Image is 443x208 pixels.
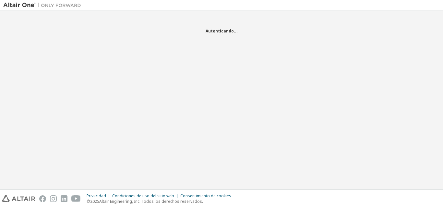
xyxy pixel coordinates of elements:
font: Privacidad [87,193,106,199]
font: 2025 [90,199,99,204]
font: Consentimiento de cookies [180,193,231,199]
font: Condiciones de uso del sitio web [112,193,174,199]
img: linkedin.svg [61,195,67,202]
font: © [87,199,90,204]
img: youtube.svg [71,195,81,202]
img: altair_logo.svg [2,195,35,202]
img: Altair Uno [3,2,84,8]
img: instagram.svg [50,195,57,202]
img: facebook.svg [39,195,46,202]
font: Autenticando... [206,28,238,34]
font: Altair Engineering, Inc. Todos los derechos reservados. [99,199,203,204]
